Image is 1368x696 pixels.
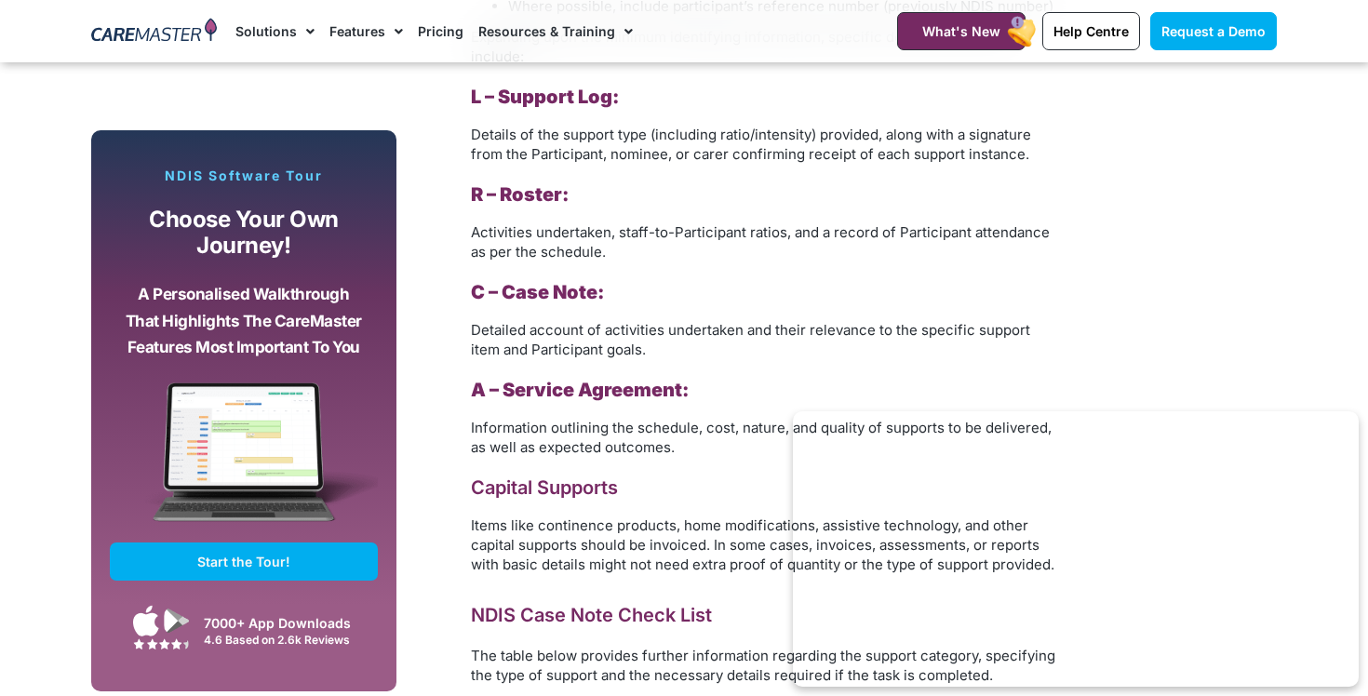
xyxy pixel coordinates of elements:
[471,475,1057,501] h3: Capital Supports
[471,126,1031,163] span: Details of the support type (including ratio/intensity) provided, along with a signature from the...
[471,183,569,206] b: R – Roster:
[471,419,1052,456] span: Information outlining the schedule, cost, nature, and quality of supports to be delivered, as wel...
[110,167,378,184] p: NDIS Software Tour
[133,638,189,649] img: Google Play Store App Review Stars
[1042,12,1140,50] a: Help Centre
[897,12,1026,50] a: What's New
[124,281,364,361] p: A personalised walkthrough that highlights the CareMaster features most important to you
[110,542,378,581] a: Start the Tour!
[164,607,190,635] img: Google Play App Icon
[471,223,1050,261] span: Activities undertaken, staff-to-Participant ratios, and a record of Participant attendance as per...
[471,281,604,303] b: C – Case Note:
[471,379,689,401] b: A – Service Agreement:
[1161,23,1266,39] span: Request a Demo
[471,647,1055,684] span: The table below provides further information regarding the support category, specifying the type ...
[1150,12,1277,50] a: Request a Demo
[471,603,1057,627] h2: NDIS Case Note Check List
[133,605,159,636] img: Apple App Store Icon
[471,321,1030,358] span: Detailed account of activities undertaken and their relevance to the specific support item and Pa...
[110,382,378,542] img: CareMaster Software Mockup on Screen
[91,18,217,46] img: CareMaster Logo
[1053,23,1129,39] span: Help Centre
[124,207,364,260] p: Choose your own journey!
[793,411,1359,687] iframe: Popup CTA
[471,86,619,108] b: L – Support Log:
[922,23,1000,39] span: What's New
[471,516,1054,573] span: Items like continence products, home modifications, assistive technology, and other capital suppo...
[204,613,369,633] div: 7000+ App Downloads
[197,554,290,569] span: Start the Tour!
[204,633,369,647] div: 4.6 Based on 2.6k Reviews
